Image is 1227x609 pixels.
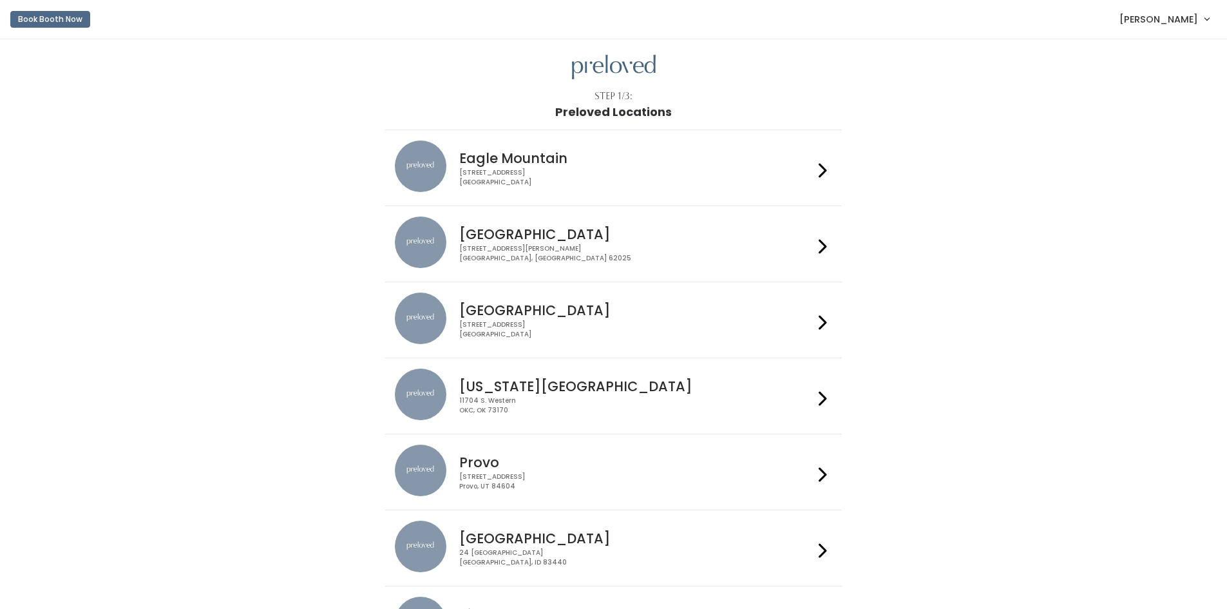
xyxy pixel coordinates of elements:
[395,217,446,268] img: preloved location
[459,379,813,394] h4: [US_STATE][GEOGRAPHIC_DATA]
[395,521,446,572] img: preloved location
[459,244,813,263] div: [STREET_ADDRESS][PERSON_NAME] [GEOGRAPHIC_DATA], [GEOGRAPHIC_DATA] 62025
[395,140,832,195] a: preloved location Eagle Mountain [STREET_ADDRESS][GEOGRAPHIC_DATA]
[395,369,446,420] img: preloved location
[572,55,656,80] img: preloved logo
[459,320,813,339] div: [STREET_ADDRESS] [GEOGRAPHIC_DATA]
[594,90,633,103] div: Step 1/3:
[10,5,90,34] a: Book Booth Now
[459,396,813,415] div: 11704 S. Western OKC, OK 73170
[395,217,832,271] a: preloved location [GEOGRAPHIC_DATA] [STREET_ADDRESS][PERSON_NAME][GEOGRAPHIC_DATA], [GEOGRAPHIC_D...
[10,11,90,28] button: Book Booth Now
[395,445,832,499] a: preloved location Provo [STREET_ADDRESS]Provo, UT 84604
[1107,5,1222,33] a: [PERSON_NAME]
[395,293,446,344] img: preloved location
[459,455,813,470] h4: Provo
[459,168,813,187] div: [STREET_ADDRESS] [GEOGRAPHIC_DATA]
[459,151,813,166] h4: Eagle Mountain
[395,293,832,347] a: preloved location [GEOGRAPHIC_DATA] [STREET_ADDRESS][GEOGRAPHIC_DATA]
[555,106,672,119] h1: Preloved Locations
[459,472,813,491] div: [STREET_ADDRESS] Provo, UT 84604
[1119,12,1198,26] span: [PERSON_NAME]
[459,548,813,567] div: 24 [GEOGRAPHIC_DATA] [GEOGRAPHIC_DATA], ID 83440
[395,140,446,192] img: preloved location
[395,521,832,575] a: preloved location [GEOGRAPHIC_DATA] 24 [GEOGRAPHIC_DATA][GEOGRAPHIC_DATA], ID 83440
[395,445,446,496] img: preloved location
[459,531,813,546] h4: [GEOGRAPHIC_DATA]
[459,303,813,318] h4: [GEOGRAPHIC_DATA]
[395,369,832,423] a: preloved location [US_STATE][GEOGRAPHIC_DATA] 11704 S. WesternOKC, OK 73170
[459,227,813,242] h4: [GEOGRAPHIC_DATA]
